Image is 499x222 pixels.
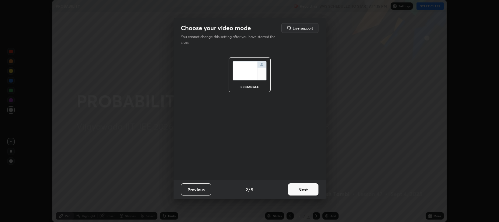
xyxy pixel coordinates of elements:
div: rectangle [237,85,262,88]
button: Previous [181,183,211,196]
h2: Choose your video mode [181,24,251,32]
img: normalScreenIcon.ae25ed63.svg [233,61,267,80]
h4: 5 [251,186,253,193]
h5: Live support [293,26,313,30]
p: You cannot change this setting after you have started the class [181,34,279,45]
button: Next [288,183,318,196]
h4: 2 [246,186,248,193]
h4: / [248,186,250,193]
